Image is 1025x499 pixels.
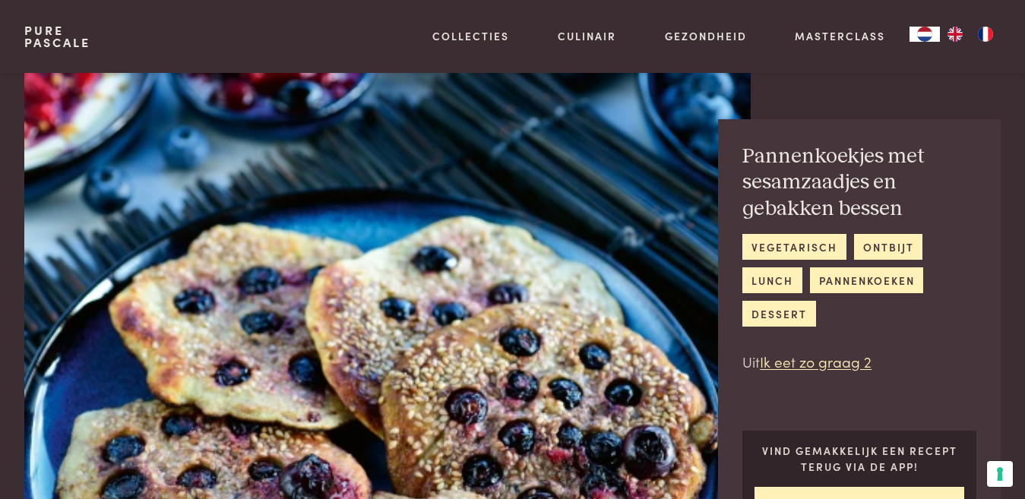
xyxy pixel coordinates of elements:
h2: Pannenkoekjes met sesamzaadjes en gebakken bessen [742,144,976,223]
p: Vind gemakkelijk een recept terug via de app! [755,443,964,474]
a: Culinair [558,28,616,44]
a: lunch [742,267,802,292]
a: dessert [742,301,815,326]
a: ontbijt [854,234,922,259]
a: pannenkoeken [810,267,923,292]
a: Gezondheid [665,28,747,44]
p: Uit [742,351,976,373]
div: Language [910,27,940,42]
a: PurePascale [24,24,90,49]
a: vegetarisch [742,234,846,259]
aside: Language selected: Nederlands [910,27,1001,42]
a: EN [940,27,970,42]
a: NL [910,27,940,42]
a: FR [970,27,1001,42]
a: Ik eet zo graag 2 [760,351,872,371]
a: Masterclass [795,28,885,44]
ul: Language list [940,27,1001,42]
a: Collecties [432,28,509,44]
button: Uw voorkeuren voor toestemming voor trackingtechnologieën [987,461,1013,487]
